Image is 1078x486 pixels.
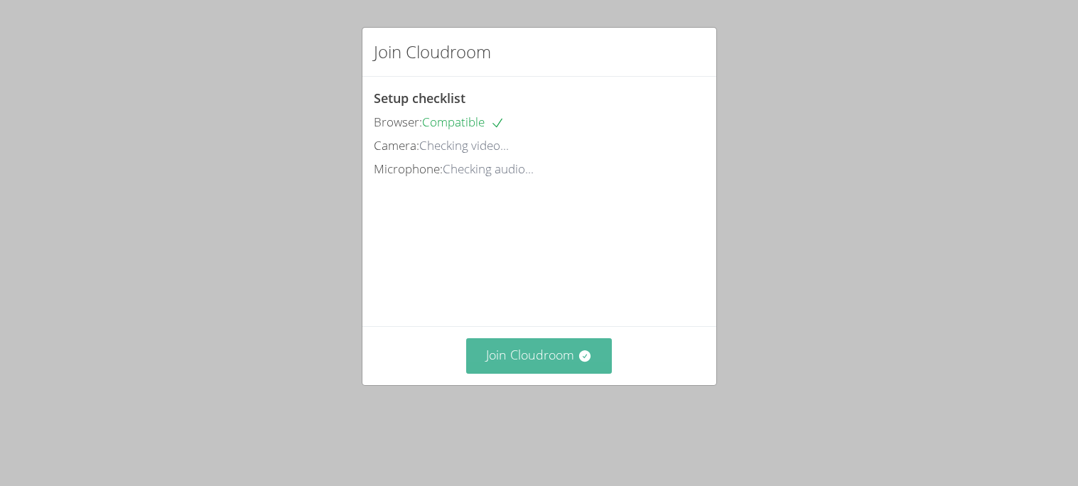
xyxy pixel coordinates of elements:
span: Checking audio... [443,161,534,177]
span: Compatible [422,114,505,130]
span: Setup checklist [374,90,465,107]
button: Join Cloudroom [466,338,612,373]
span: Microphone: [374,161,443,177]
h2: Join Cloudroom [374,39,491,65]
span: Browser: [374,114,422,130]
span: Checking video... [419,137,509,153]
span: Camera: [374,137,419,153]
